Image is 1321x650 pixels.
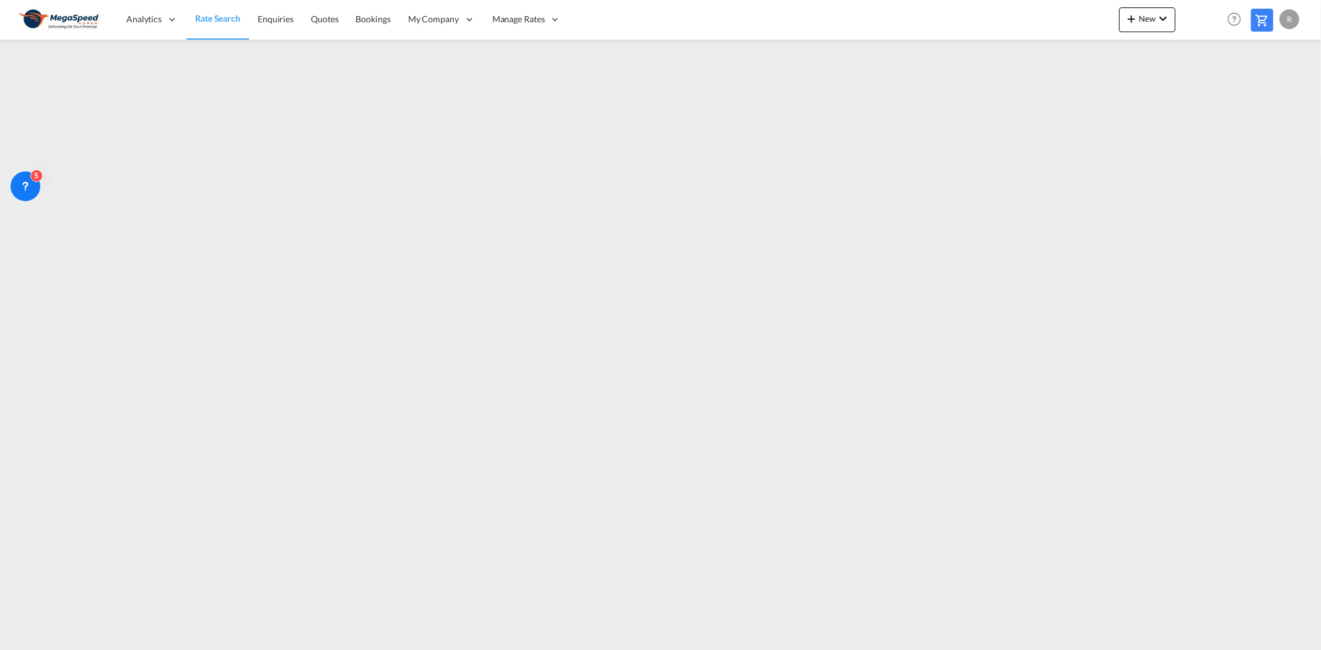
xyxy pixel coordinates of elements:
span: Enquiries [258,14,294,24]
span: Bookings [356,14,391,24]
span: My Company [408,13,459,25]
div: R [1280,9,1299,29]
div: Help [1224,9,1251,31]
span: Help [1224,9,1245,30]
span: Analytics [126,13,162,25]
md-icon: icon-chevron-down [1156,11,1171,26]
span: Rate Search [195,13,240,24]
span: Quotes [311,14,338,24]
img: ad002ba0aea611eda5429768204679d3.JPG [19,6,102,33]
button: icon-plus 400-fgNewicon-chevron-down [1119,7,1175,32]
span: New [1124,14,1171,24]
md-icon: icon-plus 400-fg [1124,11,1139,26]
span: Manage Rates [492,13,545,25]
